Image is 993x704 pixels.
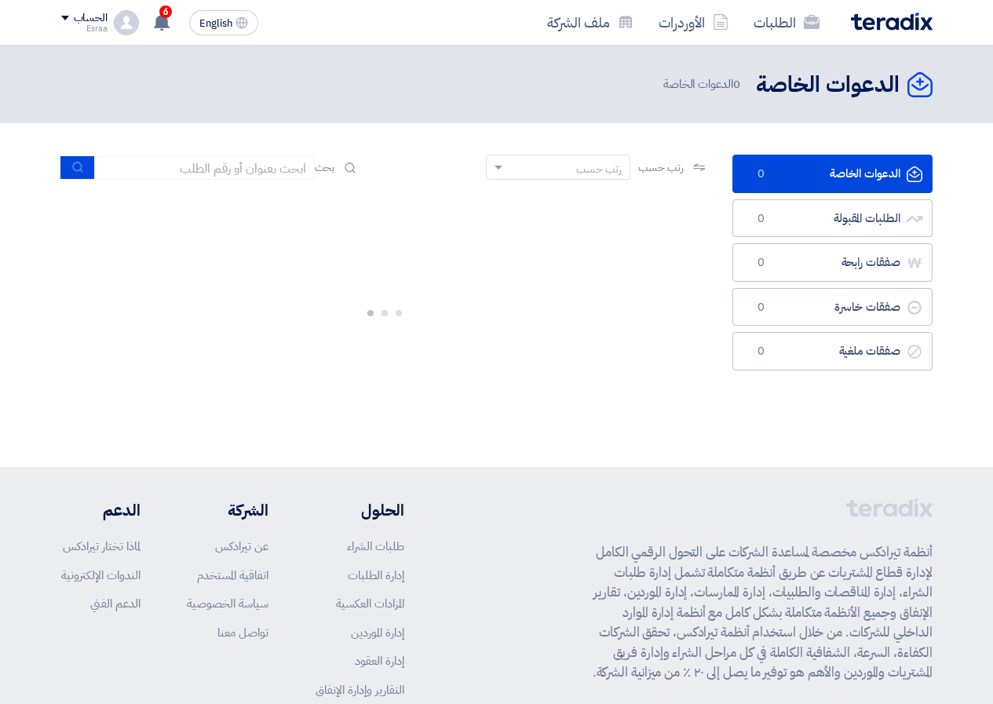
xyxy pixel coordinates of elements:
div: Esraa [61,24,108,33]
a: الندوات الإلكترونية [61,567,141,584]
span: English [199,18,232,29]
a: صفقات ملغية0 [732,332,933,370]
a: طلبات الشراء [347,538,404,555]
a: إدارة الموردين [351,624,404,641]
li: الشركة [187,498,268,522]
a: ملف الشركة [535,4,646,41]
a: المزادات العكسية [336,595,404,612]
p: أنظمة تيرادكس مخصصة لمساعدة الشركات على التحول الرقمي الكامل لإدارة قطاع المشتريات عن طريق أنظمة ... [584,542,933,683]
a: الأوردرات [646,4,741,41]
a: تواصل معنا [217,624,268,641]
li: الحلول [316,498,404,522]
li: الدعم [61,498,141,522]
a: عن تيرادكس [215,538,268,555]
div: الحساب [74,12,108,25]
a: اتفاقية المستخدم [197,567,268,584]
span: بحث [315,159,335,176]
input: ابحث بعنوان أو رقم الطلب [95,156,315,180]
span: 6 [159,5,172,18]
span: 0 [752,211,771,227]
span: 0 [752,344,771,359]
span: 0 [752,255,771,271]
a: صفقات رابحة0 [732,243,933,282]
a: الطلبات [741,4,832,41]
a: الدعوات الخاصة0 [732,155,933,193]
a: الطلبات المقبولة0 [732,199,933,238]
span: 0 [752,166,771,182]
span: 0 [733,75,740,93]
a: إدارة العقود [355,652,404,669]
a: إدارة الطلبات [348,567,404,584]
span: الدعوات الخاصة [663,75,743,93]
a: سياسة الخصوصية [187,595,268,612]
a: الدعم الفني [90,595,141,612]
button: English [189,10,258,35]
span: رتب حسب [638,159,683,176]
span: 0 [752,300,771,316]
a: لماذا تختار تيرادكس [63,538,141,555]
img: profile_test.png [114,10,139,35]
img: Teradix logo [851,13,933,31]
a: صفقات خاسرة0 [732,288,933,326]
h2: الدعوات الخاصة [756,70,900,100]
div: رتب حسب [576,161,622,177]
a: التقارير وإدارة الإنفاق [316,681,404,699]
